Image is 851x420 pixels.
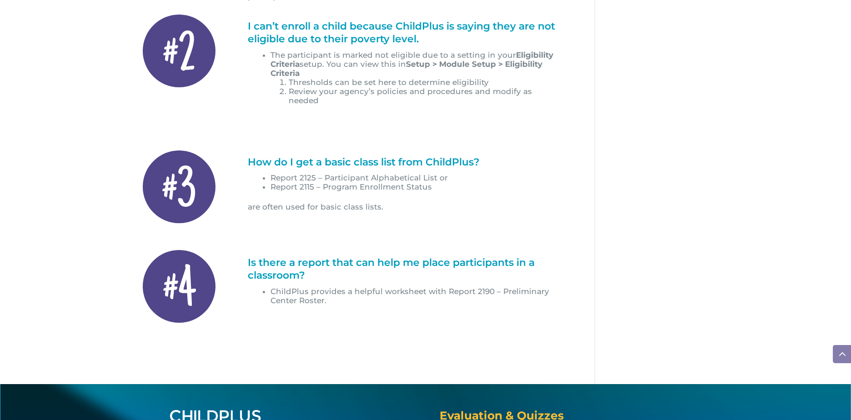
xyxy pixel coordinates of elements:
[248,156,563,174] h1: How do I get a basic class list from ChildPlus?
[270,50,553,69] strong: Eligibility Criteria
[143,250,215,323] div: #4
[270,173,563,182] li: Report 2125 – Participant Alphabetical List or
[143,15,215,87] div: #2
[248,256,563,287] h1: Is there a report that can help me place participants in a classroom?
[289,87,563,105] li: Review your agency’s policies and procedures and modify as needed
[248,202,563,213] p: are often used for basic class lists.
[270,60,542,78] strong: Setup > Module Setup > Eligibility Criteria
[248,20,563,50] h1: I can’t enroll a child because ChildPlus is saying they are not eligible due to their poverty level.
[270,287,563,305] li: ChildPlus provides a helpful worksheet with Report 2190 – Preliminary Center Roster.
[289,78,563,87] li: Thresholds can be set here to determine eligibility
[270,50,563,115] li: The participant is marked not eligible due to a setting in your setup. You can view this in
[270,182,563,191] li: Report 2115 – Program Enrollment Status
[143,150,215,223] div: #3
